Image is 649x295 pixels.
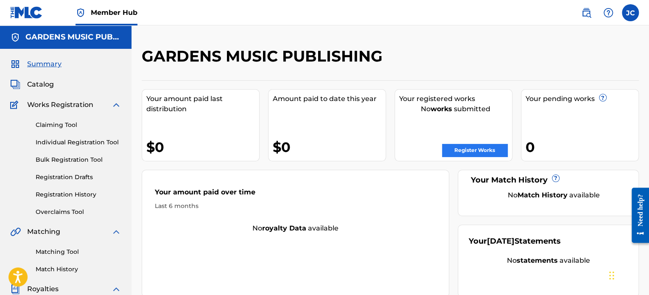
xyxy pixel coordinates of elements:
[399,104,512,114] div: No submitted
[487,236,515,246] span: [DATE]
[111,100,121,110] img: expand
[111,284,121,294] img: expand
[599,94,606,101] span: ?
[469,236,561,247] div: Your Statements
[526,138,638,157] div: 0
[27,59,62,69] span: Summary
[36,121,121,129] a: Claiming Tool
[27,227,60,237] span: Matching
[10,59,20,69] img: Summary
[479,190,628,200] div: No available
[625,181,649,250] iframe: Resource Center
[10,227,21,237] img: Matching
[607,254,649,295] iframe: Chat Widget
[10,79,20,90] img: Catalog
[578,4,595,21] a: Public Search
[111,227,121,237] img: expand
[273,138,386,157] div: $0
[10,284,20,294] img: Royalties
[25,32,121,42] h5: GARDENS MUSIC PUBLISHING
[469,174,628,186] div: Your Match History
[431,105,452,113] strong: works
[10,79,54,90] a: CatalogCatalog
[36,190,121,199] a: Registration History
[262,224,306,232] strong: royalty data
[27,79,54,90] span: Catalog
[442,144,507,157] a: Register Works
[146,94,259,114] div: Your amount paid last distribution
[517,256,558,264] strong: statements
[36,155,121,164] a: Bulk Registration Tool
[27,284,59,294] span: Royalties
[27,100,93,110] span: Works Registration
[36,247,121,256] a: Matching Tool
[518,191,568,199] strong: Match History
[399,94,512,104] div: Your registered works
[36,265,121,274] a: Match History
[142,47,387,66] h2: GARDENS MUSIC PUBLISHING
[146,138,259,157] div: $0
[581,8,591,18] img: search
[10,59,62,69] a: SummarySummary
[10,32,20,42] img: Accounts
[10,100,21,110] img: Works Registration
[36,173,121,182] a: Registration Drafts
[91,8,137,17] span: Member Hub
[609,263,614,288] div: Drag
[155,187,436,202] div: Your amount paid over time
[36,208,121,216] a: Overclaims Tool
[142,223,449,233] div: No available
[10,6,43,19] img: MLC Logo
[603,8,613,18] img: help
[36,138,121,147] a: Individual Registration Tool
[526,94,638,104] div: Your pending works
[273,94,386,104] div: Amount paid to date this year
[155,202,436,211] div: Last 6 months
[469,256,628,266] div: No available
[76,8,86,18] img: Top Rightsholder
[552,175,559,182] span: ?
[600,4,617,21] div: Help
[622,4,639,21] div: User Menu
